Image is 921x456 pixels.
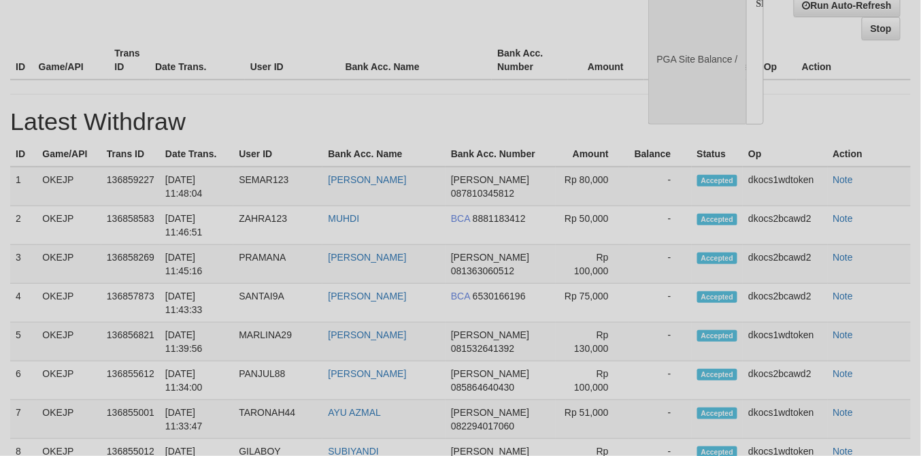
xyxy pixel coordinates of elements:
[328,368,406,379] a: [PERSON_NAME]
[10,142,37,167] th: ID
[568,41,644,80] th: Amount
[833,407,854,418] a: Note
[833,329,854,340] a: Note
[101,245,160,284] td: 136858269
[101,323,160,361] td: 136856821
[492,41,568,80] th: Bank Acc. Number
[451,407,529,418] span: [PERSON_NAME]
[10,108,911,135] h1: Latest Withdraw
[743,400,827,439] td: dkocs1wdtoken
[629,245,692,284] td: -
[629,323,692,361] td: -
[743,245,827,284] td: dkocs2bcawd2
[10,167,37,206] td: 1
[451,368,529,379] span: [PERSON_NAME]
[629,142,692,167] th: Balance
[833,174,854,185] a: Note
[473,291,526,302] span: 6530166196
[451,188,514,199] span: 087810345812
[758,41,797,80] th: Op
[833,252,854,263] a: Note
[160,400,233,439] td: [DATE] 11:33:47
[101,361,160,400] td: 136855612
[233,323,322,361] td: MARLINA29
[10,400,37,439] td: 7
[451,265,514,276] span: 081363060512
[10,41,33,80] th: ID
[328,291,406,302] a: [PERSON_NAME]
[37,142,101,167] th: Game/API
[743,167,827,206] td: dkocs1wdtoken
[10,284,37,323] td: 4
[743,361,827,400] td: dkocs2bcawd2
[10,206,37,245] td: 2
[743,206,827,245] td: dkocs2bcawd2
[37,206,101,245] td: OKEJP
[37,284,101,323] td: OKEJP
[446,142,556,167] th: Bank Acc. Number
[328,213,359,224] a: MUHDI
[160,323,233,361] td: [DATE] 11:39:56
[743,323,827,361] td: dkocs1wdtoken
[797,41,911,80] th: Action
[556,361,629,400] td: Rp 100,000
[37,245,101,284] td: OKEJP
[101,284,160,323] td: 136857873
[556,245,629,284] td: Rp 100,000
[328,174,406,185] a: [PERSON_NAME]
[101,142,160,167] th: Trans ID
[109,41,150,80] th: Trans ID
[862,17,901,40] a: Stop
[556,323,629,361] td: Rp 130,000
[340,41,492,80] th: Bank Acc. Name
[233,206,322,245] td: ZAHRA123
[629,400,692,439] td: -
[160,284,233,323] td: [DATE] 11:43:33
[233,361,322,400] td: PANJUL88
[833,368,854,379] a: Note
[322,142,446,167] th: Bank Acc. Name
[10,361,37,400] td: 6
[160,245,233,284] td: [DATE] 11:45:16
[160,142,233,167] th: Date Trans.
[697,175,738,186] span: Accepted
[233,284,322,323] td: SANTAI9A
[160,206,233,245] td: [DATE] 11:46:51
[697,408,738,419] span: Accepted
[37,323,101,361] td: OKEJP
[556,400,629,439] td: Rp 51,000
[644,41,714,80] th: Balance
[697,291,738,303] span: Accepted
[451,382,514,393] span: 085864640430
[697,214,738,225] span: Accepted
[697,330,738,342] span: Accepted
[101,167,160,206] td: 136859227
[451,329,529,340] span: [PERSON_NAME]
[697,253,738,264] span: Accepted
[10,323,37,361] td: 5
[556,167,629,206] td: Rp 80,000
[233,142,322,167] th: User ID
[833,291,854,302] a: Note
[328,252,406,263] a: [PERSON_NAME]
[37,400,101,439] td: OKEJP
[33,41,110,80] th: Game/API
[473,213,526,224] span: 8881183412
[10,245,37,284] td: 3
[556,284,629,323] td: Rp 75,000
[328,407,381,418] a: AYU AZMAL
[233,400,322,439] td: TARONAH44
[629,167,692,206] td: -
[160,167,233,206] td: [DATE] 11:48:04
[556,206,629,245] td: Rp 50,000
[451,291,470,302] span: BCA
[101,206,160,245] td: 136858583
[160,361,233,400] td: [DATE] 11:34:00
[451,421,514,431] span: 082294017060
[743,284,827,323] td: dkocs2bcawd2
[629,284,692,323] td: -
[629,361,692,400] td: -
[328,329,406,340] a: [PERSON_NAME]
[629,206,692,245] td: -
[833,213,854,224] a: Note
